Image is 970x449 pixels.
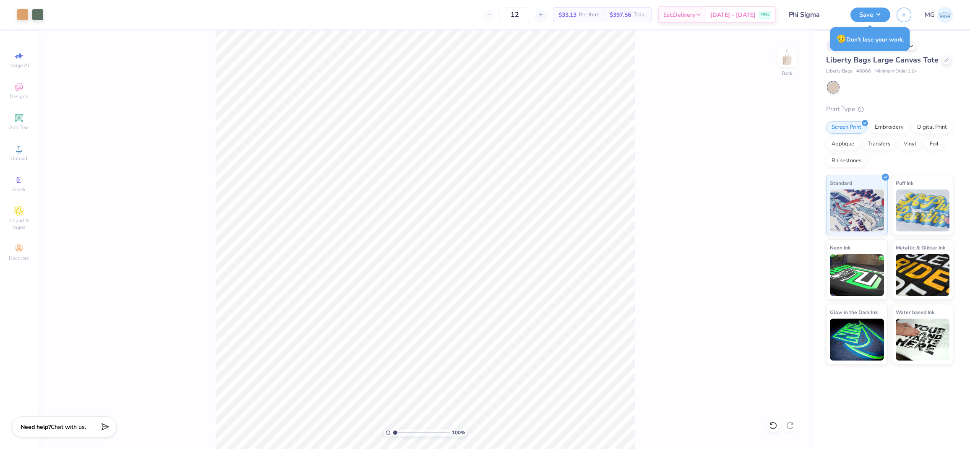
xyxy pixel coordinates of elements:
span: Metallic & Glitter Ink [896,243,945,252]
div: Print Type [826,104,953,114]
span: Designs [10,93,28,100]
div: Rhinestones [826,155,867,167]
span: Water based Ink [896,308,934,317]
span: 100 % [452,429,465,436]
span: Minimum Order: 12 + [875,68,917,75]
span: Per Item [579,10,600,19]
div: Don’t lose your work. [830,27,910,51]
img: Standard [830,189,884,231]
div: Transfers [862,138,896,151]
span: 😥 [836,34,846,44]
span: Add Text [9,124,29,131]
div: Foil [924,138,944,151]
button: Save [850,8,890,22]
img: Neon Ink [830,254,884,296]
span: Est. Delivery [663,10,695,19]
img: Puff Ink [896,189,950,231]
span: Total [634,10,646,19]
span: FREE [761,12,769,18]
input: – – [498,7,531,22]
div: Embroidery [869,121,909,134]
div: Back [782,70,793,77]
img: Glow in the Dark Ink [830,319,884,361]
span: Clipart & logos [4,217,34,231]
span: Standard [830,179,852,187]
span: $33.13 [558,10,576,19]
a: MG [925,7,953,23]
img: Mary Grace [937,7,953,23]
strong: Need help? [21,423,51,431]
img: Back [779,49,795,65]
div: # 514172A [826,41,860,51]
span: $397.56 [610,10,631,19]
span: MG [925,10,935,20]
span: Upload [10,155,27,162]
span: Puff Ink [896,179,913,187]
span: Glow in the Dark Ink [830,308,878,317]
img: Metallic & Glitter Ink [896,254,950,296]
div: Vinyl [898,138,922,151]
div: Applique [826,138,860,151]
span: Image AI [9,62,29,69]
span: [DATE] - [DATE] [710,10,756,19]
span: Decorate [9,255,29,262]
span: # 8866 [856,68,871,75]
div: Digital Print [912,121,952,134]
input: Untitled Design [782,6,844,23]
span: Liberty Bags Large Canvas Tote [826,55,939,65]
img: Water based Ink [896,319,950,361]
span: Neon Ink [830,243,850,252]
span: Chat with us. [51,423,86,431]
span: Greek [13,186,26,193]
div: Screen Print [826,121,867,134]
span: Liberty Bags [826,68,852,75]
